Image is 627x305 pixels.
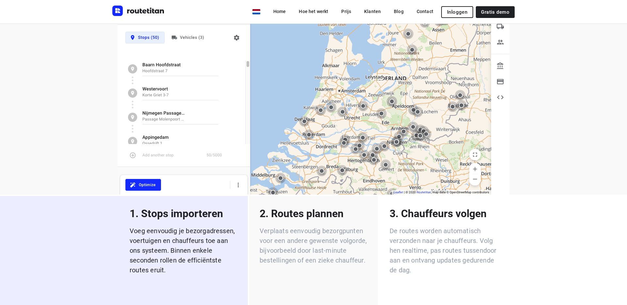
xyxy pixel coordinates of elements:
[441,6,473,18] button: Inloggen
[390,206,497,221] p: 3. Chauffeurs volgen
[390,226,497,275] p: De routes worden automatisch verzonden naar je chauffeurs. Volg hen realtime, pas routes tussendo...
[112,6,165,16] img: Routetitan logo
[481,9,509,15] span: Gratis demo
[476,6,515,18] a: Gratis demo
[411,6,439,17] a: Contact
[112,6,165,18] a: Routetitan
[268,6,291,17] a: Home
[336,6,356,17] a: Prijs
[260,206,367,221] p: 2. Routes plannen
[447,9,467,15] span: Inloggen
[294,6,333,17] a: Hoe het werkt
[260,226,367,265] p: Verplaats eenvoudig bezorgpunten voor een andere gewenste volgorde, bijvoorbeeld door last-minute...
[359,6,386,17] a: Klanten
[130,226,237,275] p: Voeg eenvoudig je bezorgadressen, voertuigen en chauffeurs toe aan ons systeem. Binnen enkele sec...
[389,6,409,17] a: Blog
[130,206,237,221] p: 1. Stops importeren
